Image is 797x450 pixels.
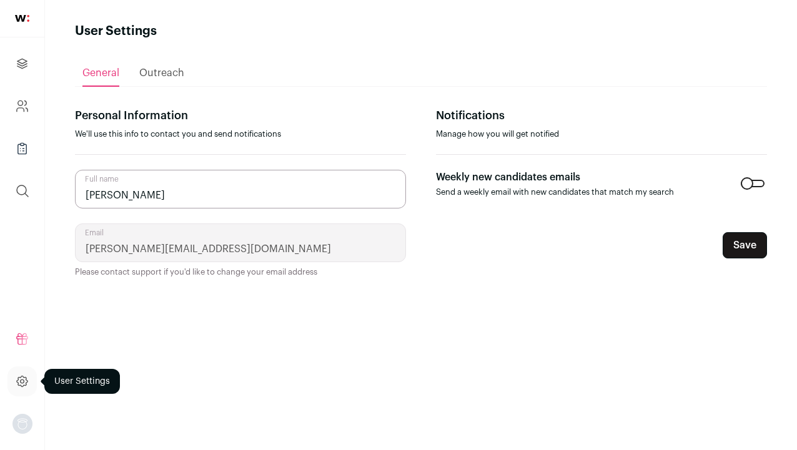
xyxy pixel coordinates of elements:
a: Outreach [139,61,184,86]
p: Send a weekly email with new candidates that match my search [436,187,674,197]
input: Email [75,223,406,262]
a: Company Lists [7,134,37,164]
h1: User Settings [75,22,157,40]
img: nopic.png [12,414,32,434]
p: Weekly new candidates emails [436,170,674,185]
p: Notifications [436,107,767,124]
span: General [82,68,119,78]
div: User Settings [44,369,120,394]
a: Company and ATS Settings [7,91,37,121]
span: Outreach [139,68,184,78]
a: Projects [7,49,37,79]
img: wellfound-shorthand-0d5821cbd27db2630d0214b213865d53afaa358527fdda9d0ea32b1df1b89c2c.svg [15,15,29,22]
button: Save [723,232,767,258]
p: Please contact support if you'd like to change your email address [75,267,406,277]
p: We'll use this info to contact you and send notifications [75,129,406,139]
button: Open dropdown [12,414,32,434]
p: Manage how you will get notified [436,129,767,139]
p: Personal Information [75,107,406,124]
input: Full name [75,170,406,208]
